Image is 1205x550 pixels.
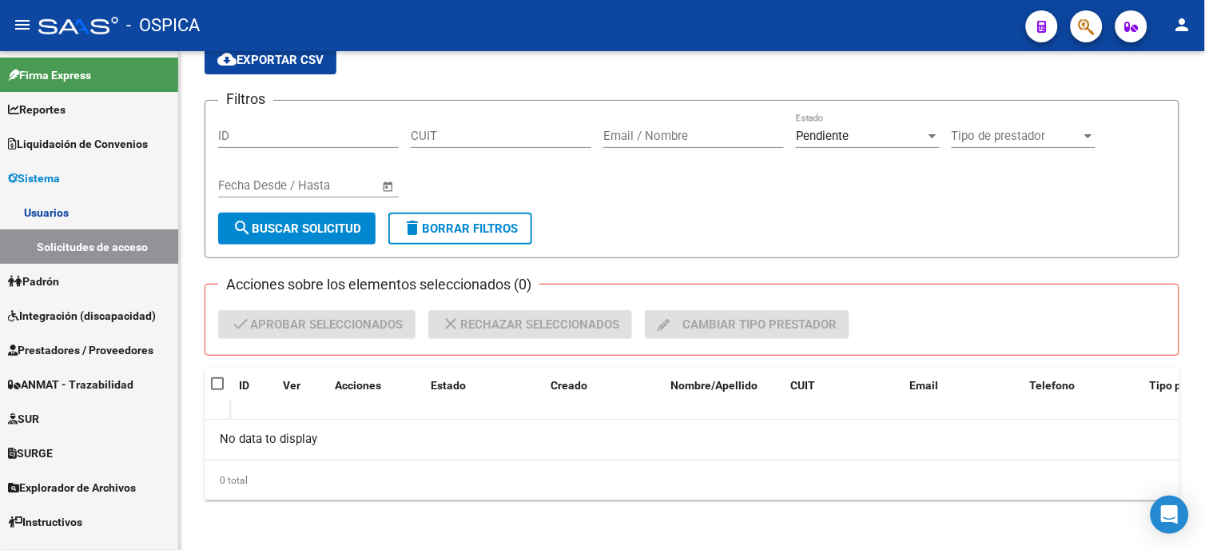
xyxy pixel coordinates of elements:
mat-icon: menu [13,15,32,34]
span: Aprobar seleccionados [231,310,403,339]
span: - OSPICA [126,8,200,43]
datatable-header-cell: ID [233,369,276,421]
div: Open Intercom Messenger [1151,496,1189,534]
span: Liquidación de Convenios [8,135,148,153]
span: Reportes [8,101,66,118]
datatable-header-cell: Ver [276,369,328,421]
h3: Acciones sobre los elementos seleccionados (0) [218,273,539,296]
datatable-header-cell: Acciones [328,369,424,421]
datatable-header-cell: CUIT [784,369,904,421]
input: Start date [218,178,270,193]
mat-icon: person [1173,15,1192,34]
span: Exportar CSV [217,53,324,67]
span: Sistema [8,169,60,187]
mat-icon: check [231,314,250,333]
button: Buscar solicitud [218,213,376,245]
span: ID [239,379,249,392]
button: Borrar Filtros [388,213,532,245]
span: SUR [8,410,39,428]
span: Estado [431,379,466,392]
span: Ver [283,379,300,392]
span: Padrón [8,273,59,290]
button: Cambiar tipo prestador [645,310,849,339]
span: Tipo de prestador [952,129,1081,143]
mat-icon: delete [403,218,422,237]
span: Telefono [1030,379,1076,392]
span: Pendiente [796,129,849,143]
span: Integración (discapacidad) [8,307,156,325]
span: Explorador de Archivos [8,479,136,496]
datatable-header-cell: Nombre/Apellido [664,369,784,421]
button: Rechazar seleccionados [428,310,632,339]
button: Aprobar seleccionados [218,310,416,339]
datatable-header-cell: Creado [544,369,664,421]
span: Borrar Filtros [403,221,518,236]
span: ANMAT - Trazabilidad [8,376,133,393]
mat-icon: cloud_download [217,50,237,69]
h3: Filtros [218,88,273,110]
span: Acciones [335,379,381,392]
span: Rechazar seleccionados [441,310,619,339]
span: Instructivos [8,513,82,531]
input: End date [284,178,362,193]
datatable-header-cell: Telefono [1024,369,1143,421]
mat-icon: close [441,314,460,333]
span: SURGE [8,444,53,462]
span: Email [910,379,939,392]
datatable-header-cell: Estado [424,369,544,421]
span: Prestadores / Proveedores [8,341,153,359]
button: Open calendar [380,177,398,196]
datatable-header-cell: Email [904,369,1024,421]
span: CUIT [790,379,815,392]
span: Nombre/Apellido [670,379,758,392]
span: Firma Express [8,66,91,84]
mat-icon: search [233,218,252,237]
span: Cambiar tipo prestador [658,310,837,339]
span: Buscar solicitud [233,221,361,236]
button: Exportar CSV [205,46,336,74]
div: 0 total [205,460,1179,500]
div: No data to display [205,420,1179,460]
span: Creado [551,379,587,392]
